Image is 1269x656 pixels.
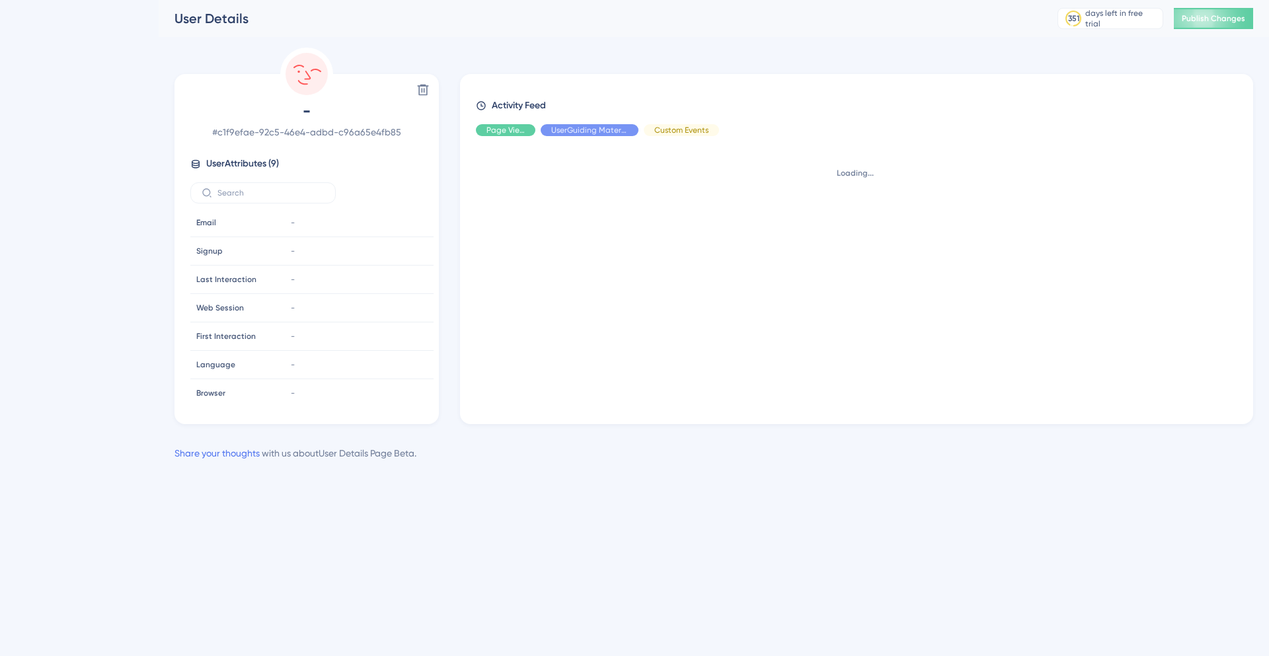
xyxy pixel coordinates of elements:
span: # c1f9efae-92c5-46e4-adbd-c96a65e4fb85 [190,124,423,140]
span: Email [196,217,216,228]
div: days left in free trial [1085,8,1159,29]
span: User Attributes ( 9 ) [206,156,279,172]
div: 351 [1068,13,1079,24]
span: Language [196,359,235,370]
input: Search [217,188,325,198]
span: - [291,303,295,313]
div: with us about User Details Page Beta . [174,445,416,461]
span: Last Interaction [196,274,256,285]
span: - [291,274,295,285]
span: Activity Feed [492,98,546,114]
span: Web Session [196,303,244,313]
a: Share your thoughts [174,448,260,458]
span: Publish Changes [1182,13,1245,24]
span: - [190,100,423,122]
span: - [291,388,295,398]
span: First Interaction [196,331,256,342]
span: Page View [486,125,525,135]
span: - [291,331,295,342]
span: - [291,359,295,370]
span: UserGuiding Material [551,125,628,135]
span: - [291,217,295,228]
div: Loading... [476,168,1235,178]
div: User Details [174,9,1024,28]
span: Signup [196,246,223,256]
span: Browser [196,388,225,398]
span: Custom Events [654,125,709,135]
span: - [291,246,295,256]
button: Publish Changes [1174,8,1253,29]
